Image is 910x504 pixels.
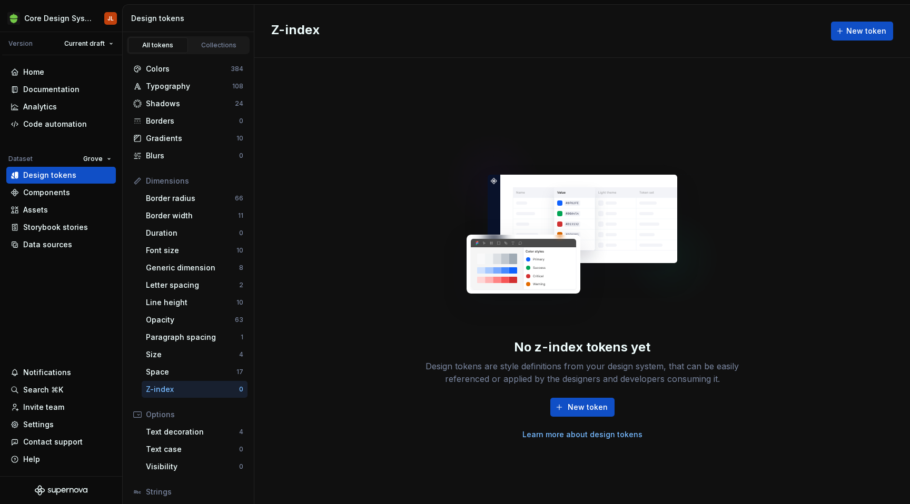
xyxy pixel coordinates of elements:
div: Generic dimension [146,263,239,273]
div: No z-index tokens yet [514,339,650,356]
div: Typography [146,81,232,92]
div: Z-index [146,384,239,395]
div: Text decoration [146,427,239,437]
div: Text case [146,444,239,455]
div: Border width [146,210,238,221]
a: Learn more about design tokens [522,429,642,440]
div: 0 [239,117,243,125]
div: Gradients [146,133,236,144]
a: Settings [6,416,116,433]
div: Home [23,67,44,77]
div: Components [23,187,70,198]
a: Text decoration4 [142,424,248,440]
a: Opacity63 [142,311,248,328]
div: Borders [146,116,239,126]
button: Search ⌘K [6,381,116,398]
a: Visibility0 [142,458,248,475]
div: 0 [239,445,243,453]
img: 236da360-d76e-47e8-bd69-d9ae43f958f1.png [7,12,20,25]
button: Grove [78,152,116,166]
div: Storybook stories [23,222,88,233]
div: 10 [236,246,243,255]
div: Design tokens [131,13,250,24]
span: Grove [83,155,103,163]
button: Current draft [60,36,118,51]
a: Components [6,184,116,201]
button: New token [550,398,615,417]
a: Letter spacing2 [142,277,248,294]
div: Size [146,349,239,360]
div: Code automation [23,119,87,129]
div: Analytics [23,102,57,112]
div: Notifications [23,367,71,378]
div: Assets [23,205,48,215]
div: 2 [239,281,243,289]
a: Line height10 [142,294,248,311]
div: 24 [235,99,243,108]
a: Border radius66 [142,190,248,207]
a: Generic dimension8 [142,259,248,276]
div: All tokens [132,41,184,49]
a: Borders0 [129,113,248,129]
div: Design tokens [23,170,76,180]
div: Strings [146,487,243,497]
button: Help [6,451,116,468]
span: New token [568,402,608,412]
div: Version [8,39,33,48]
span: Current draft [64,39,105,48]
button: Contact support [6,434,116,450]
div: 0 [239,229,243,237]
div: Contact support [23,437,83,447]
div: 384 [231,65,243,73]
div: 66 [235,194,243,203]
div: 4 [239,428,243,436]
a: Data sources [6,236,116,253]
a: Shadows24 [129,95,248,112]
div: Colors [146,64,231,74]
div: 0 [239,152,243,160]
div: Opacity [146,315,235,325]
div: Documentation [23,84,80,95]
a: Size4 [142,346,248,363]
a: Z-index0 [142,381,248,398]
div: Options [146,409,243,420]
div: 11 [238,211,243,220]
div: Search ⌘K [23,385,63,395]
div: Dimensions [146,176,243,186]
a: Gradients10 [129,130,248,147]
div: 10 [236,298,243,307]
button: New token [831,22,893,41]
div: Space [146,367,236,377]
div: 17 [236,368,243,376]
div: Letter spacing [146,280,239,290]
div: Blurs [146,150,239,161]
div: Design tokens are style definitions from your design system, that can be easily referenced or app... [414,360,751,385]
a: Storybook stories [6,219,116,236]
div: Font size [146,245,236,256]
div: Collections [193,41,245,49]
a: Blurs0 [129,147,248,164]
h2: Z-index [271,22,320,41]
div: 1 [241,333,243,341]
a: Border width11 [142,207,248,224]
a: Assets [6,201,116,218]
a: Text case0 [142,441,248,458]
svg: Supernova Logo [35,485,87,496]
button: Core Design SystemJL [2,7,120,29]
a: Colors384 [129,61,248,77]
div: Help [23,454,40,465]
button: Notifications [6,364,116,381]
div: 4 [239,350,243,359]
div: Core Design System [24,13,92,24]
div: Dataset [8,155,33,163]
div: Settings [23,419,54,430]
div: 63 [235,316,243,324]
a: Invite team [6,399,116,416]
div: 0 [239,462,243,471]
div: Line height [146,297,236,308]
a: Documentation [6,81,116,98]
div: Paragraph spacing [146,332,241,342]
span: New token [846,26,886,36]
a: Space17 [142,364,248,380]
